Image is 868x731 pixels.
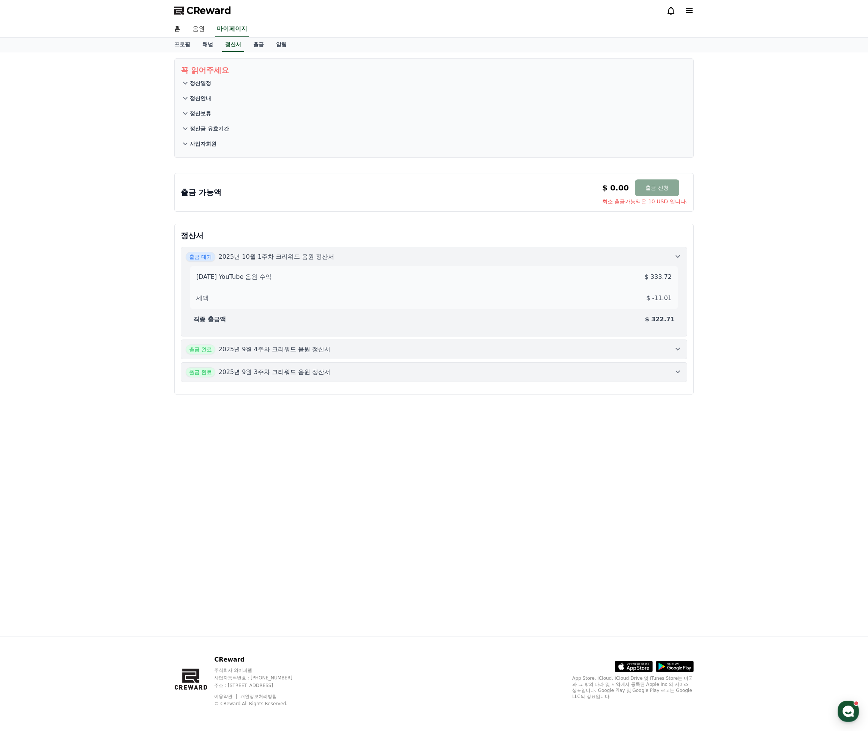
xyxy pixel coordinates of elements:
p: CReward [214,655,307,664]
span: CReward [186,5,231,17]
p: 정산금 유효기간 [190,125,229,132]
a: 개인정보처리방침 [240,694,277,699]
p: 주소 : [STREET_ADDRESS] [214,682,307,689]
p: 정산서 [181,230,687,241]
p: 최종 출금액 [193,315,226,324]
a: 프로필 [168,38,196,52]
p: 주식회사 와이피랩 [214,667,307,673]
button: 사업자회원 [181,136,687,151]
a: 마이페이지 [215,21,249,37]
p: [DATE] YouTube 음원 수익 [196,272,271,281]
p: 세액 [196,294,208,303]
p: © CReward All Rights Reserved. [214,701,307,707]
p: 2025년 10월 1주차 크리워드 음원 정산서 [218,252,334,261]
a: 출금 [247,38,270,52]
a: 알림 [270,38,293,52]
p: 사업자회원 [190,140,216,148]
span: 출금 완료 [186,344,215,354]
button: 정산금 유효기간 [181,121,687,136]
p: 꼭 읽어주세요 [181,65,687,75]
span: 최소 출금가능액은 10 USD 입니다. [602,198,687,205]
p: $ 0.00 [602,182,629,193]
p: 정산보류 [190,110,211,117]
button: 출금 대기 2025년 10월 1주차 크리워드 음원 정산서 [DATE] YouTube 음원 수익 $ 333.72 세액 $ -11.01 최종 출금액 $ 322.71 [181,247,687,336]
span: 출금 완료 [186,367,215,377]
p: $ -11.01 [646,294,672,303]
a: CReward [174,5,231,17]
p: $ 333.72 [645,272,672,281]
p: $ 322.71 [645,315,675,324]
p: 정산안내 [190,94,211,102]
p: App Store, iCloud, iCloud Drive 및 iTunes Store는 미국과 그 밖의 나라 및 지역에서 등록된 Apple Inc.의 서비스 상표입니다. Goo... [572,675,694,700]
a: 정산서 [222,38,244,52]
p: 사업자등록번호 : [PHONE_NUMBER] [214,675,307,681]
button: 출금 완료 2025년 9월 3주차 크리워드 음원 정산서 [181,362,687,382]
button: 정산안내 [181,91,687,106]
button: 정산일정 [181,75,687,91]
p: 출금 가능액 [181,187,221,198]
button: 출금 신청 [635,179,679,196]
button: 정산보류 [181,106,687,121]
span: 출금 대기 [186,252,215,262]
a: 이용약관 [214,694,238,699]
a: 음원 [186,21,211,37]
p: 2025년 9월 3주차 크리워드 음원 정산서 [218,368,330,377]
p: 정산일정 [190,79,211,87]
a: 채널 [196,38,219,52]
a: 홈 [168,21,186,37]
button: 출금 완료 2025년 9월 4주차 크리워드 음원 정산서 [181,340,687,359]
p: 2025년 9월 4주차 크리워드 음원 정산서 [218,345,330,354]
